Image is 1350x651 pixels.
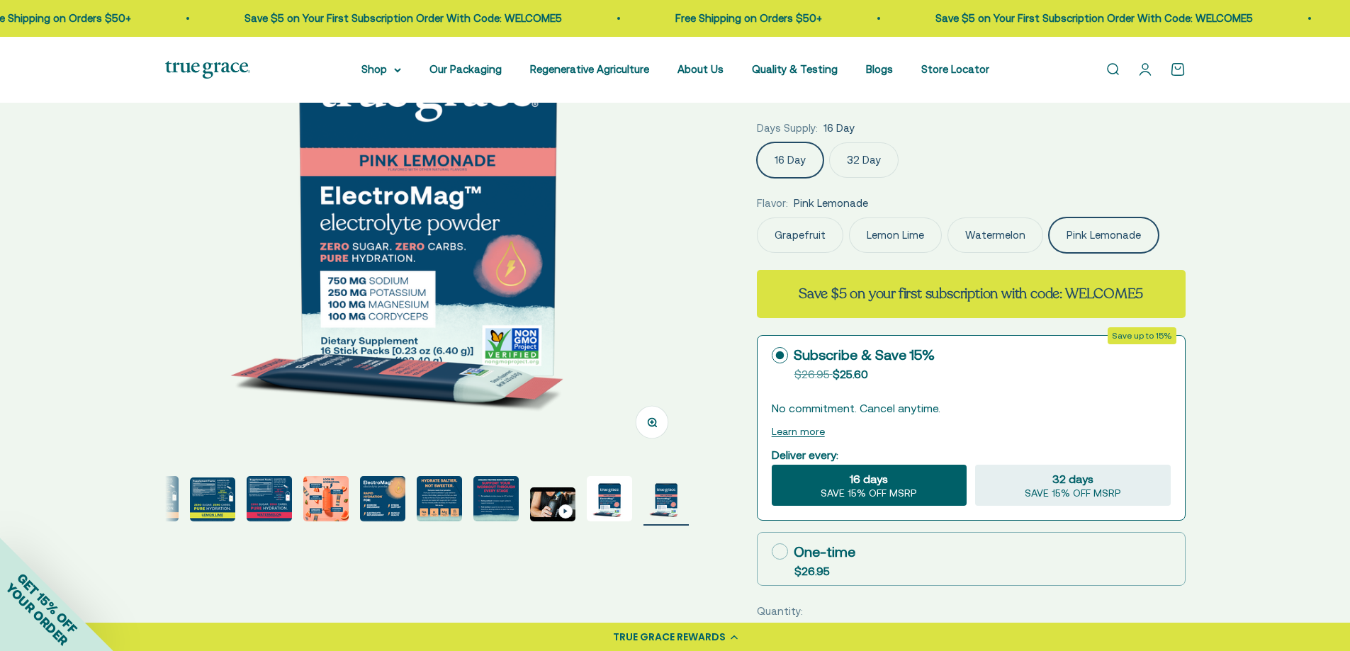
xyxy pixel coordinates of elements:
[866,63,893,75] a: Blogs
[360,476,405,526] button: Go to item 8
[303,476,349,521] img: Magnesium for heart health and stress support* Chloride to support pH balance and oxygen flow* So...
[247,476,292,521] img: ElectroMag™
[919,10,1237,27] p: Save $5 on Your First Subscription Order With Code: WELCOME5
[3,580,71,648] span: YOUR ORDER
[921,63,989,75] a: Store Locator
[757,603,803,620] label: Quantity:
[190,477,235,526] button: Go to item 5
[587,476,632,521] img: ElectroMag™
[587,476,632,526] button: Go to item 12
[677,63,724,75] a: About Us
[429,63,502,75] a: Our Packaging
[530,63,649,75] a: Regenerative Agriculture
[659,12,806,24] a: Free Shipping on Orders $50+
[757,195,788,212] legend: Flavor:
[643,476,689,526] button: Go to item 13
[473,476,519,526] button: Go to item 10
[228,10,546,27] p: Save $5 on Your First Subscription Order With Code: WELCOME5
[794,195,868,212] span: Pink Lemonade
[14,570,80,636] span: GET 15% OFF
[757,120,818,137] legend: Days Supply:
[190,477,235,521] img: ElectroMag™
[752,63,838,75] a: Quality & Testing
[303,476,349,526] button: Go to item 7
[247,476,292,526] button: Go to item 6
[473,476,519,521] img: ElectroMag™
[417,476,462,526] button: Go to item 9
[530,487,575,526] button: Go to item 11
[417,476,462,521] img: Everyone needs true hydration. From your extreme athletes to you weekend warriors, ElectroMag giv...
[823,120,855,137] span: 16 Day
[360,476,405,521] img: Rapid Hydration For: - Exercise endurance* - Stress support* - Electrolyte replenishment* - Muscl...
[361,61,401,78] summary: Shop
[643,476,689,521] img: ElectroMag™
[613,630,726,645] div: TRUE GRACE REWARDS
[799,284,1143,303] strong: Save $5 on your first subscription with code: WELCOME5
